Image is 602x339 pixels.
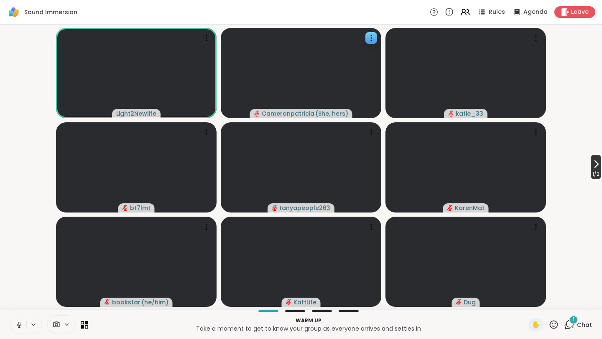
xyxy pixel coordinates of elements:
[532,320,540,330] span: ✋
[116,109,156,118] span: Light2Newlife
[456,299,462,305] span: audio-muted
[262,109,314,118] span: Cameronpatricia
[591,169,601,179] span: 1 / 2
[122,205,128,211] span: audio-muted
[489,8,505,16] span: Rules
[447,205,453,211] span: audio-muted
[573,316,574,323] span: 1
[105,299,110,305] span: audio-muted
[577,321,592,329] span: Chat
[448,111,454,116] span: audio-muted
[93,324,523,333] p: Take a moment to get to know your group as everyone arrives and settles in
[141,298,168,306] span: ( he/him )
[112,298,140,306] span: bookstar
[455,204,485,212] span: KarenMat
[315,109,348,118] span: ( She, hers )
[279,204,330,212] span: tanyapeople263
[7,5,21,19] img: ShareWell Logomark
[523,8,548,16] span: Agenda
[24,8,77,16] span: Sound Immersion
[571,8,589,16] span: Leave
[272,205,278,211] span: audio-muted
[286,299,292,305] span: audio-muted
[591,155,601,179] button: 1/2
[464,298,476,306] span: Dug
[130,204,150,212] span: bt7lmt
[456,109,483,118] span: katie_33
[293,298,316,306] span: KattLife
[254,111,260,116] span: audio-muted
[93,317,523,324] p: Warm up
